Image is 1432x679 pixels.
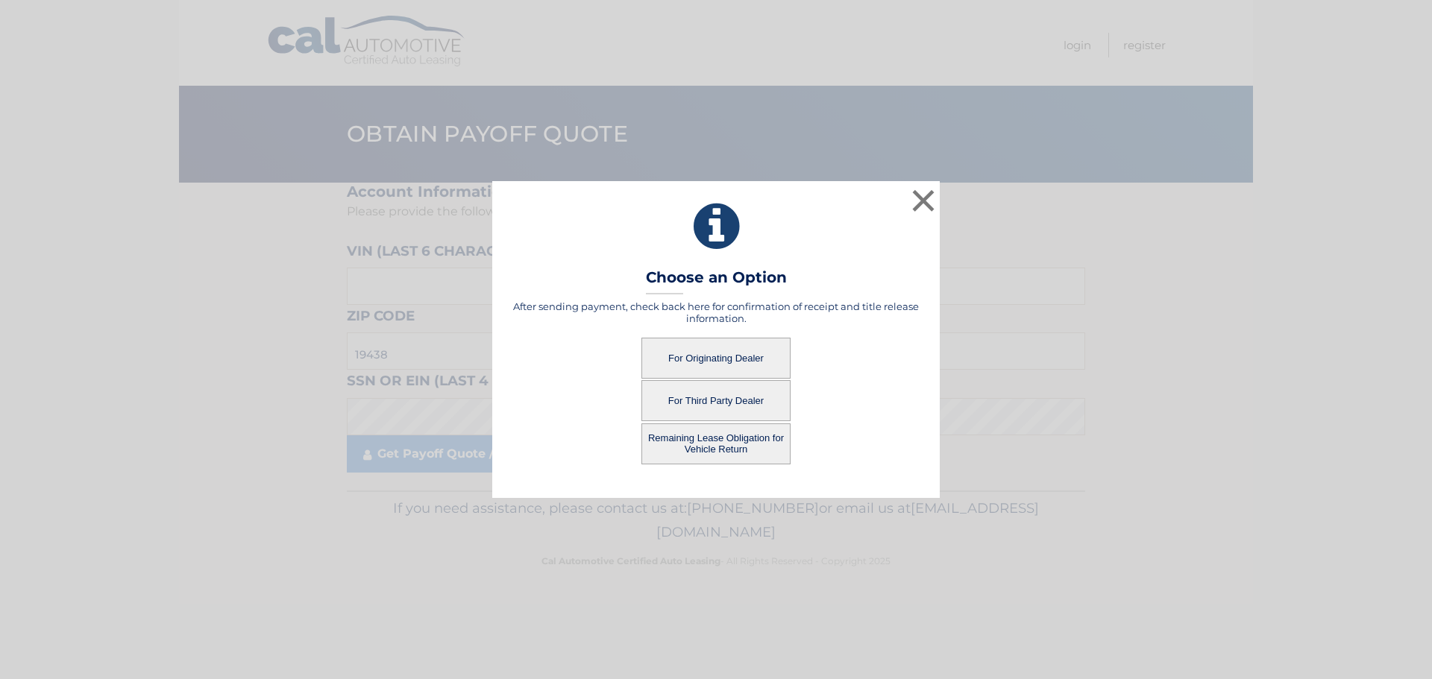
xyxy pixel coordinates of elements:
button: × [908,186,938,215]
h5: After sending payment, check back here for confirmation of receipt and title release information. [511,300,921,324]
button: For Originating Dealer [641,338,791,379]
button: For Third Party Dealer [641,380,791,421]
button: Remaining Lease Obligation for Vehicle Return [641,423,791,464]
h3: Choose an Option [646,268,787,294]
